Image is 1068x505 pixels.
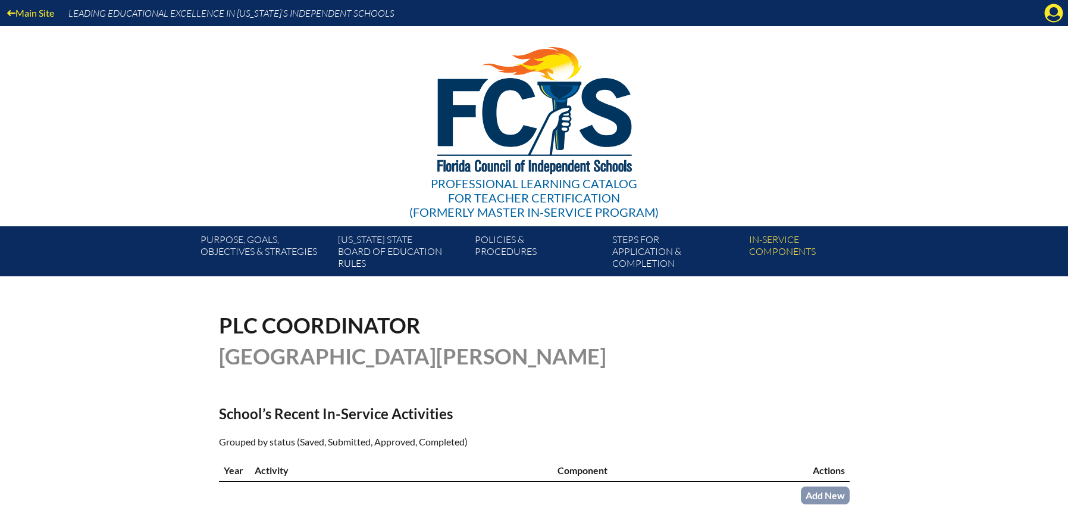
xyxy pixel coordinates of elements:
[405,24,663,222] a: Professional Learning Catalog for Teacher Certification(formerly Master In-service Program)
[778,459,850,482] th: Actions
[470,231,607,276] a: Policies &Procedures
[553,459,777,482] th: Component
[219,459,250,482] th: Year
[744,231,881,276] a: In-servicecomponents
[219,405,638,422] h2: School’s Recent In-Service Activities
[196,231,333,276] a: Purpose, goals,objectives & strategies
[607,231,744,276] a: Steps forapplication & completion
[219,312,421,338] span: PLC Coordinator
[333,231,470,276] a: [US_STATE] StateBoard of Education rules
[250,459,553,482] th: Activity
[219,434,638,450] p: Grouped by status (Saved, Submitted, Approved, Completed)
[801,487,850,504] a: Add New
[2,5,59,21] a: Main Site
[411,26,657,189] img: FCISlogo221.eps
[409,176,659,219] div: Professional Learning Catalog (formerly Master In-service Program)
[219,343,606,369] span: [GEOGRAPHIC_DATA][PERSON_NAME]
[448,191,620,205] span: for Teacher Certification
[1044,4,1063,23] svg: Manage account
